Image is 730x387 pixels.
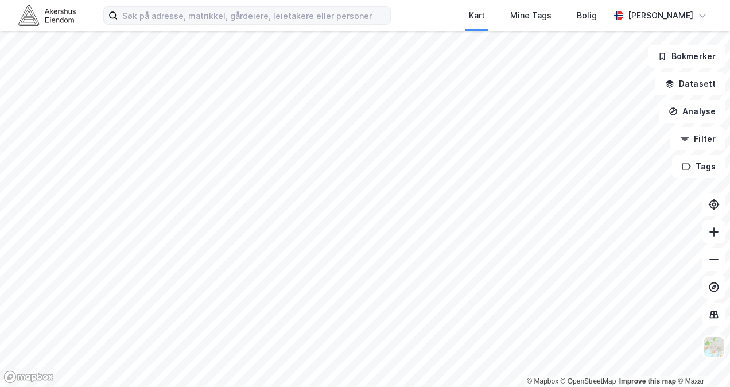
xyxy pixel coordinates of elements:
[659,100,725,123] button: Analyse
[673,332,730,387] div: Kontrollprogram for chat
[577,9,597,22] div: Bolig
[18,5,76,25] img: akershus-eiendom-logo.9091f326c980b4bce74ccdd9f866810c.svg
[469,9,485,22] div: Kart
[672,155,725,178] button: Tags
[619,377,676,385] a: Improve this map
[670,127,725,150] button: Filter
[561,377,616,385] a: OpenStreetMap
[648,45,725,68] button: Bokmerker
[118,7,390,24] input: Søk på adresse, matrikkel, gårdeiere, leietakere eller personer
[510,9,552,22] div: Mine Tags
[3,370,54,384] a: Mapbox homepage
[628,9,693,22] div: [PERSON_NAME]
[673,332,730,387] iframe: Chat Widget
[527,377,558,385] a: Mapbox
[655,72,725,95] button: Datasett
